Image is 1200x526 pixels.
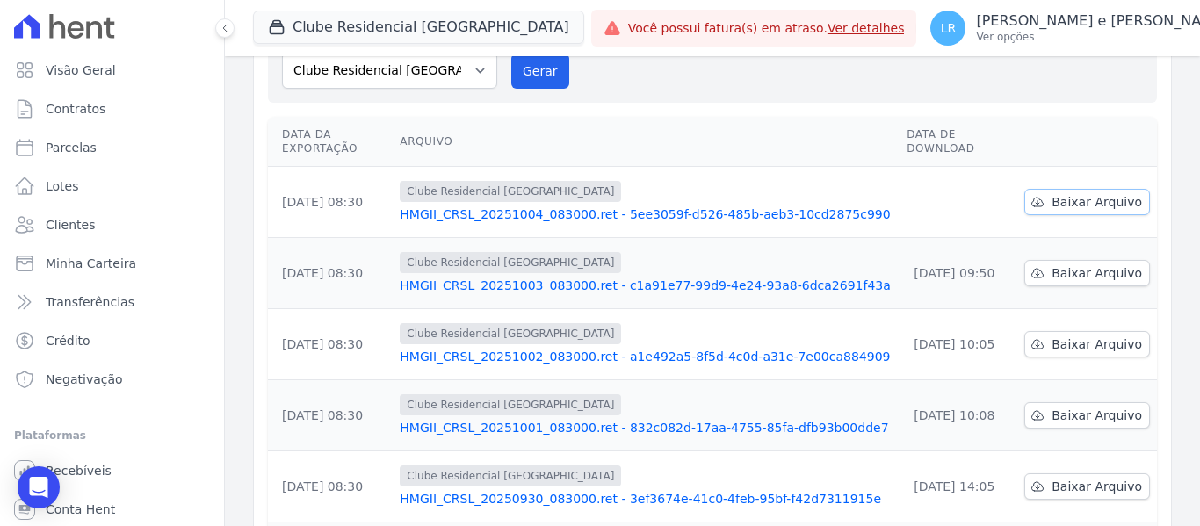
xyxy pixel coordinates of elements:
[400,348,893,365] a: HMGII_CRSL_20251002_083000.ret - a1e492a5-8f5d-4c0d-a31e-7e00ca884909
[7,207,217,242] a: Clientes
[1024,189,1150,215] a: Baixar Arquivo
[400,205,893,223] a: HMGII_CRSL_20251004_083000.ret - 5ee3059f-d526-485b-aeb3-10cd2875c990
[400,490,893,508] a: HMGII_CRSL_20250930_083000.ret - 3ef3674e-41c0-4feb-95bf-f42d7311915e
[46,462,112,479] span: Recebíveis
[1052,264,1142,282] span: Baixar Arquivo
[268,451,393,522] td: [DATE] 08:30
[400,465,621,486] span: Clube Residencial [GEOGRAPHIC_DATA]
[393,117,900,167] th: Arquivo
[46,139,97,156] span: Parcelas
[400,252,621,273] span: Clube Residencial [GEOGRAPHIC_DATA]
[268,309,393,380] td: [DATE] 08:30
[900,451,1017,522] td: [DATE] 14:05
[7,91,217,126] a: Contratos
[900,117,1017,167] th: Data de Download
[1052,335,1142,353] span: Baixar Arquivo
[1024,260,1150,286] a: Baixar Arquivo
[400,419,893,436] a: HMGII_CRSL_20251001_083000.ret - 832c082d-17aa-4755-85fa-dfb93b00dde7
[46,371,123,388] span: Negativação
[400,394,621,415] span: Clube Residencial [GEOGRAPHIC_DATA]
[1024,473,1150,500] a: Baixar Arquivo
[7,323,217,358] a: Crédito
[1052,407,1142,424] span: Baixar Arquivo
[253,11,584,44] button: Clube Residencial [GEOGRAPHIC_DATA]
[46,177,79,195] span: Lotes
[628,19,905,38] span: Você possui fatura(s) em atraso.
[7,362,217,397] a: Negativação
[7,169,217,204] a: Lotes
[511,54,569,89] button: Gerar
[46,255,136,272] span: Minha Carteira
[14,425,210,446] div: Plataformas
[400,181,621,202] span: Clube Residencial [GEOGRAPHIC_DATA]
[400,277,893,294] a: HMGII_CRSL_20251003_083000.ret - c1a91e77-99d9-4e24-93a8-6dca2691f43a
[46,216,95,234] span: Clientes
[7,453,217,488] a: Recebíveis
[900,309,1017,380] td: [DATE] 10:05
[941,22,957,34] span: LR
[268,117,393,167] th: Data da Exportação
[46,501,115,518] span: Conta Hent
[7,285,217,320] a: Transferências
[7,53,217,88] a: Visão Geral
[1024,402,1150,429] a: Baixar Arquivo
[7,130,217,165] a: Parcelas
[1024,331,1150,357] a: Baixar Arquivo
[1052,193,1142,211] span: Baixar Arquivo
[268,238,393,309] td: [DATE] 08:30
[1052,478,1142,495] span: Baixar Arquivo
[18,466,60,508] div: Open Intercom Messenger
[7,246,217,281] a: Minha Carteira
[900,238,1017,309] td: [DATE] 09:50
[900,380,1017,451] td: [DATE] 10:08
[268,380,393,451] td: [DATE] 08:30
[46,332,90,349] span: Crédito
[268,167,393,238] td: [DATE] 08:30
[46,293,134,311] span: Transferências
[828,21,905,35] a: Ver detalhes
[46,61,116,79] span: Visão Geral
[46,100,105,118] span: Contratos
[400,323,621,344] span: Clube Residencial [GEOGRAPHIC_DATA]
